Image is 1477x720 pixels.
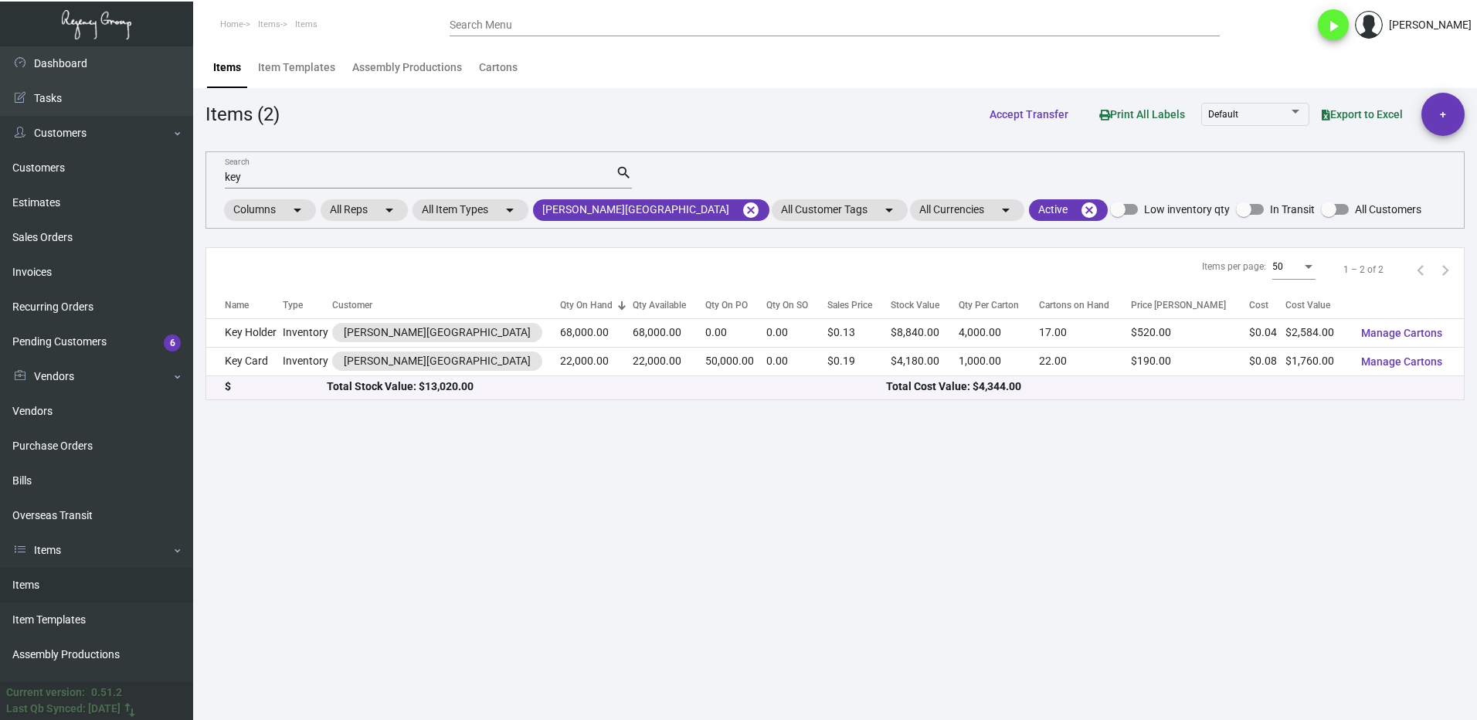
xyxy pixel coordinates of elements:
mat-chip: Columns [224,199,316,221]
td: 22,000.00 [560,347,632,375]
div: Items [213,59,241,76]
td: $0.04 [1249,318,1285,347]
div: Items (2) [205,100,280,128]
span: Items [295,19,317,29]
div: 0.51.2 [91,684,122,701]
mat-icon: cancel [1080,201,1098,219]
mat-icon: arrow_drop_down [501,201,519,219]
i: play_arrow [1324,17,1343,36]
mat-chip: All Currencies [910,199,1024,221]
span: Low inventory qty [1144,200,1230,219]
div: [PERSON_NAME][GEOGRAPHIC_DATA] [344,324,531,341]
div: Item Templates [258,59,335,76]
td: $0.19 [827,347,891,375]
mat-chip: All Item Types [413,199,528,221]
span: + [1440,93,1446,136]
mat-icon: arrow_drop_down [880,201,898,219]
td: $1,760.00 [1285,347,1350,375]
mat-icon: search [616,164,632,182]
div: [PERSON_NAME] [1389,17,1472,33]
div: [PERSON_NAME][GEOGRAPHIC_DATA] [344,353,531,369]
td: Inventory [283,347,332,375]
span: Manage Cartons [1361,355,1442,368]
button: Previous page [1408,257,1433,282]
span: Export to Excel [1322,108,1403,121]
div: Qty Available [633,298,686,312]
div: Cartons on Hand [1039,298,1109,312]
td: $190.00 [1131,347,1249,375]
td: 1,000.00 [959,347,1039,375]
div: Cost [1249,298,1268,312]
div: Qty On Hand [560,298,613,312]
span: Manage Cartons [1361,327,1442,339]
div: Stock Value [891,298,939,312]
td: 22,000.00 [633,347,705,375]
span: 50 [1272,261,1283,272]
span: Default [1208,109,1238,120]
td: 0.00 [766,318,827,347]
span: In Transit [1270,200,1315,219]
span: Home [220,19,243,29]
mat-icon: cancel [742,201,760,219]
mat-chip: All Customer Tags [772,199,908,221]
td: 68,000.00 [633,318,705,347]
td: 68,000.00 [560,318,632,347]
td: Key Card [206,347,283,375]
th: Customer [332,291,560,318]
span: Print All Labels [1099,108,1185,121]
div: Current version: [6,684,85,701]
div: 1 – 2 of 2 [1343,263,1384,277]
td: 50,000.00 [705,347,766,375]
td: 17.00 [1039,318,1130,347]
div: Cost Value [1285,298,1330,312]
div: Sales Price [827,298,872,312]
td: Key Holder [206,318,283,347]
td: 0.00 [766,347,827,375]
mat-icon: arrow_drop_down [997,201,1015,219]
div: Qty On PO [705,298,748,312]
div: Assembly Productions [352,59,462,76]
td: 4,000.00 [959,318,1039,347]
td: 22.00 [1039,347,1130,375]
mat-icon: arrow_drop_down [288,201,307,219]
mat-chip: [PERSON_NAME][GEOGRAPHIC_DATA] [533,199,769,221]
div: Qty Per Carton [959,298,1019,312]
div: Last Qb Synced: [DATE] [6,701,121,717]
div: Name [225,298,249,312]
td: $0.08 [1249,347,1285,375]
td: $520.00 [1131,318,1249,347]
td: Inventory [283,318,332,347]
mat-icon: arrow_drop_down [380,201,399,219]
span: All Customers [1355,200,1421,219]
mat-chip: Active [1029,199,1108,221]
span: Items [258,19,280,29]
span: Accept Transfer [990,108,1068,121]
div: $ [225,379,327,395]
td: 0.00 [705,318,766,347]
div: Total Stock Value: $13,020.00 [327,379,886,395]
button: Next page [1433,257,1458,282]
mat-select: Items per page: [1272,262,1316,273]
img: admin@bootstrapmaster.com [1355,11,1383,39]
div: Type [283,298,303,312]
mat-chip: All Reps [321,199,408,221]
td: $0.13 [827,318,891,347]
td: $8,840.00 [891,318,959,347]
div: Price [PERSON_NAME] [1131,298,1226,312]
div: Total Cost Value: $4,344.00 [886,379,1445,395]
td: $2,584.00 [1285,318,1350,347]
div: Cartons [479,59,518,76]
div: Qty On SO [766,298,808,312]
td: $4,180.00 [891,347,959,375]
div: Items per page: [1202,260,1266,273]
